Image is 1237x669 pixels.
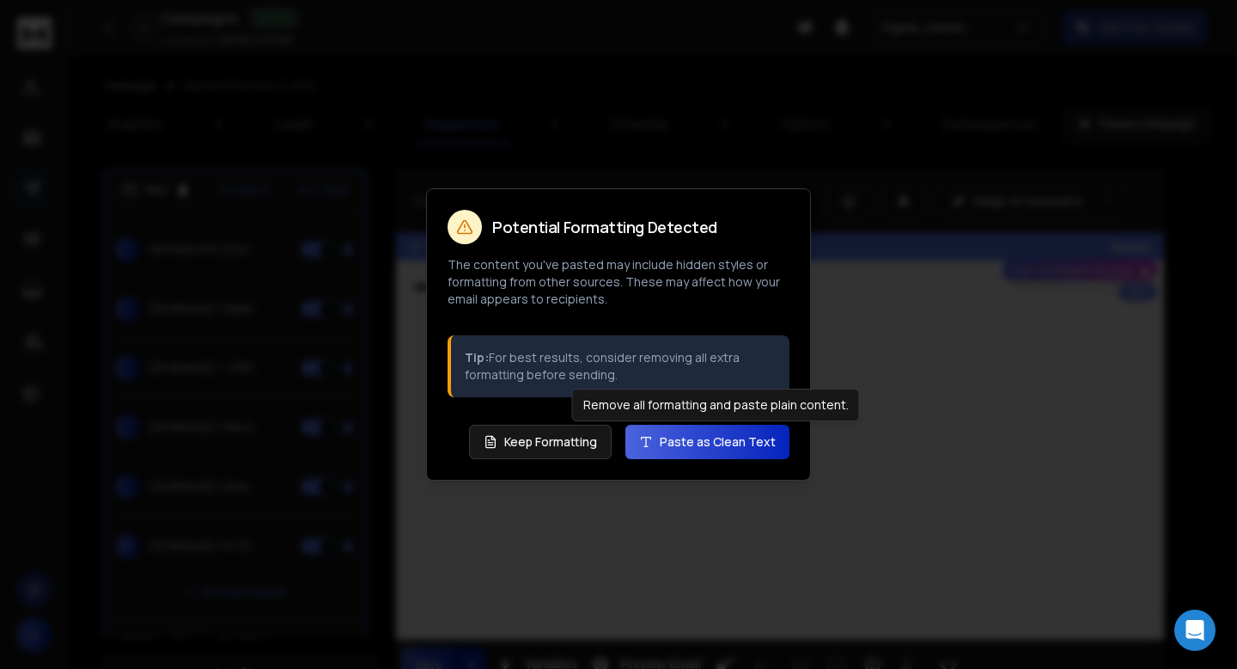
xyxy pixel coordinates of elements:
p: For best results, consider removing all extra formatting before sending. [465,349,776,384]
h2: Potential Formatting Detected [492,219,717,235]
button: Keep Formatting [469,425,612,459]
strong: Tip: [465,349,489,365]
div: Open Intercom Messenger [1174,610,1216,651]
button: Paste as Clean Text [625,425,789,459]
div: Remove all formatting and paste plain content. [572,389,860,421]
p: The content you've pasted may include hidden styles or formatting from other sources. These may a... [448,256,789,308]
